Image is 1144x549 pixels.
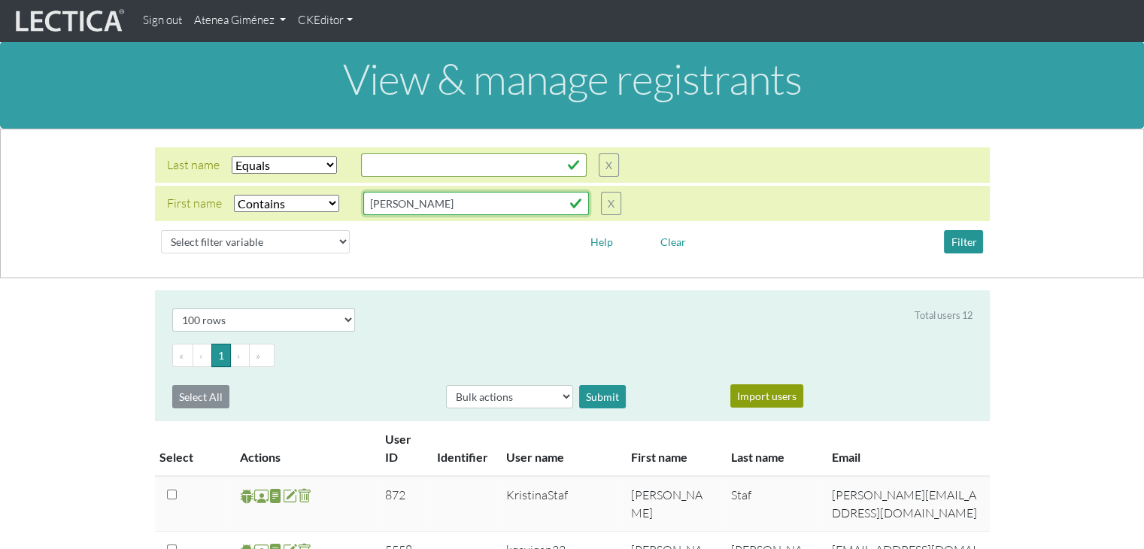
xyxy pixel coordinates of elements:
th: Select [155,420,232,476]
div: Submit [579,385,626,408]
td: [PERSON_NAME] [622,476,722,532]
h1: View & manage registrants [12,56,1132,102]
button: Select All [172,385,229,408]
div: Last name [167,156,220,174]
th: User name [497,420,623,476]
th: Actions [231,420,375,476]
span: delete [297,487,311,505]
td: Staf [722,476,822,532]
td: [PERSON_NAME][EMAIL_ADDRESS][DOMAIN_NAME] [823,476,990,532]
button: Help [584,230,620,253]
div: First name [167,194,222,212]
th: First name [622,420,722,476]
span: account update [283,487,297,505]
a: Help [584,232,620,247]
th: Identifier [428,420,497,476]
span: reports [269,487,283,505]
span: Staff [254,487,269,505]
button: Import users [730,384,803,408]
th: Last name [722,420,822,476]
button: Filter [944,230,983,253]
td: KristinaStaf [497,476,623,532]
div: Total users 12 [915,308,973,323]
td: 872 [376,476,428,532]
th: User ID [376,420,428,476]
a: Sign out [137,6,188,35]
ul: Pagination [172,344,973,367]
a: Atenea Giménez [188,6,292,35]
button: Clear [654,230,693,253]
a: CKEditor [292,6,359,35]
button: X [601,192,621,215]
img: lecticalive [12,7,125,35]
button: X [599,153,619,177]
button: Go to page 1 [211,344,231,367]
th: Email [823,420,990,476]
